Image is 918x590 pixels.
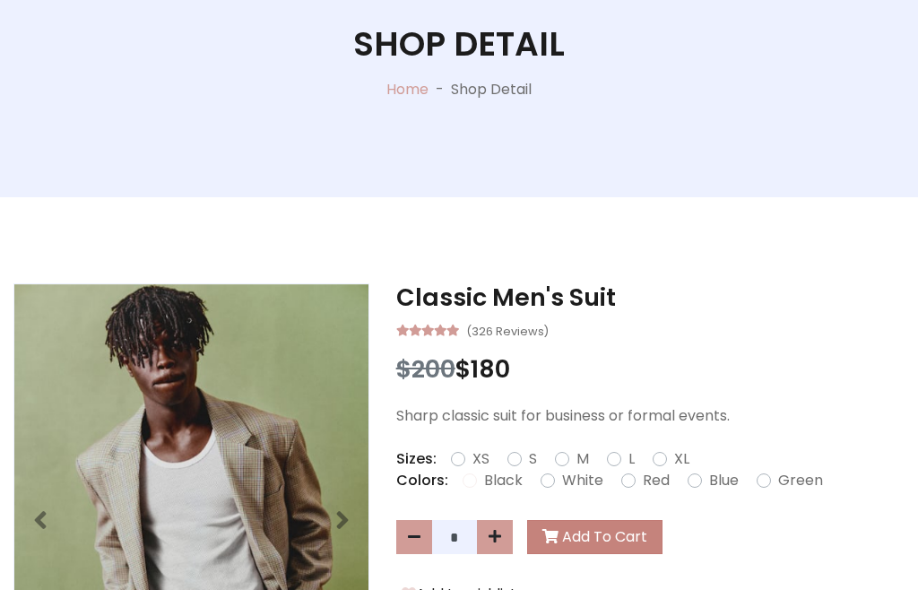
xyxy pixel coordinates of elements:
[484,470,523,491] label: Black
[396,355,905,384] h3: $
[353,24,565,65] h1: Shop Detail
[466,319,549,341] small: (326 Reviews)
[562,470,603,491] label: White
[529,448,537,470] label: S
[471,352,510,386] span: 180
[396,283,905,312] h3: Classic Men's Suit
[396,352,455,386] span: $200
[628,448,635,470] label: L
[709,470,739,491] label: Blue
[451,79,532,100] p: Shop Detail
[472,448,489,470] label: XS
[386,79,429,100] a: Home
[674,448,689,470] label: XL
[396,405,905,427] p: Sharp classic suit for business or formal events.
[429,79,451,100] p: -
[778,470,823,491] label: Green
[576,448,589,470] label: M
[527,520,663,554] button: Add To Cart
[643,470,670,491] label: Red
[396,448,437,470] p: Sizes:
[396,470,448,491] p: Colors:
